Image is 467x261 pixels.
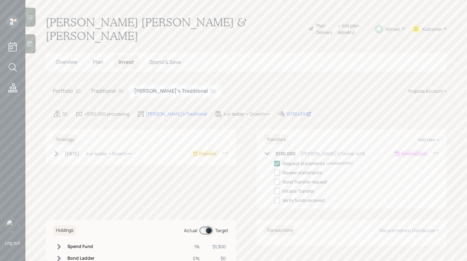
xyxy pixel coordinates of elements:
[282,169,322,176] div: Review statements
[62,110,68,117] div: $0
[301,150,365,157] div: [PERSON_NAME]'s Former 401k
[327,161,353,166] div: completed [DATE]
[282,188,315,194] div: Initiate Transfer
[149,58,181,65] span: Spend & Save
[86,150,132,157] div: 4 yr ladder • Growth++
[401,151,426,157] div: Awaiting Docs
[286,110,311,117] div: 10136439
[264,134,288,145] h6: Transfers
[190,243,200,250] div: 1%
[134,88,208,94] h5: [PERSON_NAME]'s Traditional
[210,88,216,94] div: $0
[5,240,20,246] div: Log out
[207,243,226,250] div: $1,300
[408,88,447,94] div: Propose Account +
[46,15,303,43] h1: [PERSON_NAME] [PERSON_NAME] & [PERSON_NAME]
[275,151,295,157] h6: $130,000
[282,160,325,167] div: Request statements
[199,151,216,157] div: Proposed
[93,58,103,65] span: Plan
[118,58,134,65] span: Invest
[53,134,77,145] h6: Strategy
[380,227,439,233] div: Record Historic Distribution +
[264,225,295,236] h6: Transactions
[67,256,95,261] h6: Bond Ladder
[53,225,76,236] h6: Holdings
[423,26,442,32] div: Kustomer
[146,110,207,117] div: [PERSON_NAME]'s Traditional
[282,197,324,204] div: Verify funds received
[65,150,79,157] div: [DATE]
[91,88,116,94] h5: Traditional
[6,219,19,232] img: retirable_logo.png
[338,22,367,36] div: • (old plan-delivery)
[184,227,197,234] div: Actual
[282,178,328,185] div: Send Transfer request
[84,110,129,117] div: +$130,000 processing
[215,227,228,234] div: Target
[56,58,78,65] span: Overview
[385,26,400,32] div: Altruist
[67,244,95,249] h6: Spend Fund
[224,110,270,117] div: 4 yr ladder • Growth++
[53,88,73,94] h5: Portfolio
[118,88,124,94] div: $0
[75,88,81,94] div: $0
[418,137,439,143] div: Add new +
[316,22,335,36] div: Plan Delivery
